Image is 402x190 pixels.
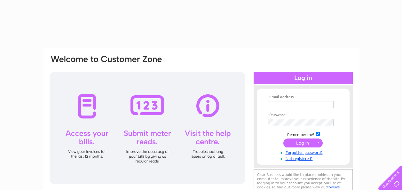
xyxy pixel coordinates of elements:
[283,139,323,147] input: Submit
[268,149,340,155] a: Forgotten password?
[266,131,340,137] td: Remember me?
[266,95,340,99] th: Email Address:
[266,113,340,117] th: Password:
[268,155,340,161] a: Not registered?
